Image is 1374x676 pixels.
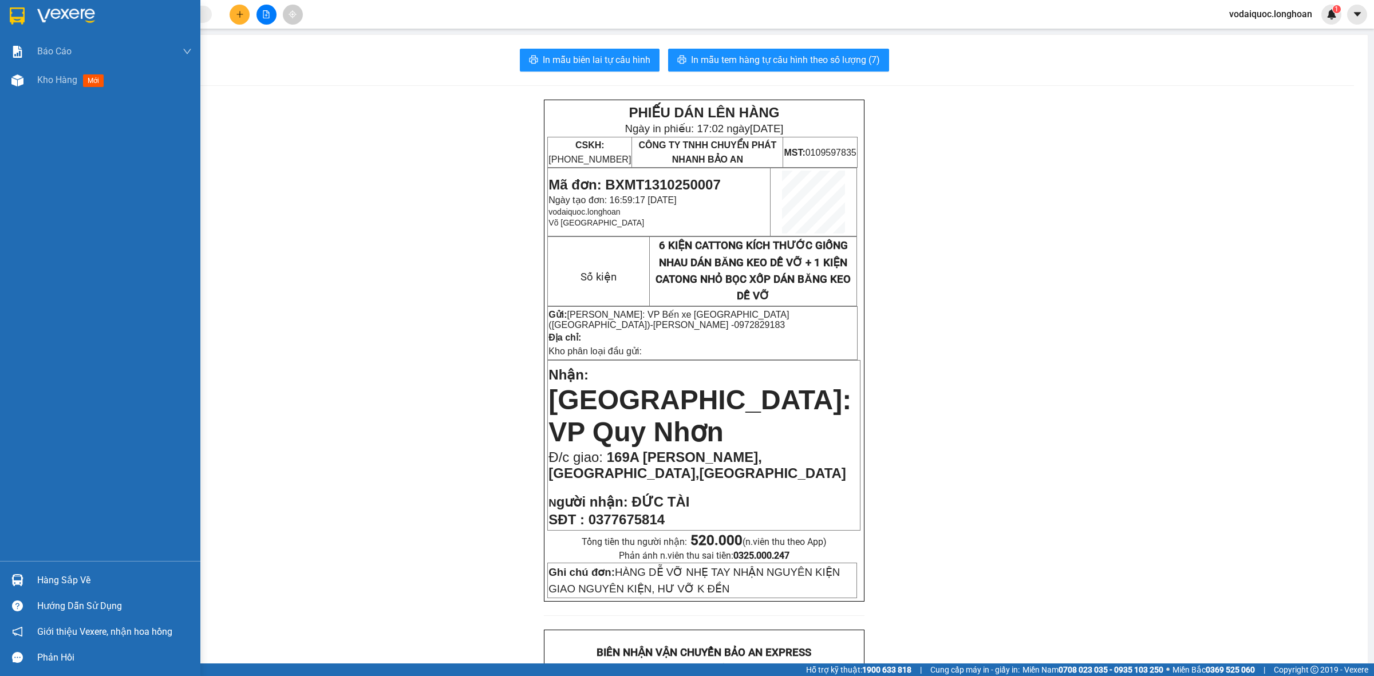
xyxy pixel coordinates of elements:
strong: MST: [784,148,805,157]
span: down [183,47,192,56]
span: vodaiquoc.longhoan [1220,7,1321,21]
span: vodaiquoc.longhoan [548,207,620,216]
span: printer [677,55,686,66]
span: - [650,320,785,330]
strong: 0708 023 035 - 0935 103 250 [1059,665,1163,674]
button: plus [230,5,250,25]
span: | [920,663,922,676]
img: warehouse-icon [11,574,23,586]
strong: Gửi: [548,310,567,319]
span: 169A [PERSON_NAME],[GEOGRAPHIC_DATA],[GEOGRAPHIC_DATA] [548,449,846,481]
span: Võ [GEOGRAPHIC_DATA] [548,218,644,227]
span: [PHONE_NUMBER] [548,140,631,164]
span: ⚪️ [1166,667,1170,672]
span: Đ/c giao: [548,449,606,465]
span: CÔNG TY TNHH CHUYỂN PHÁT NHANH BẢO AN [638,140,776,164]
span: Kho phân loại đầu gửi: [548,346,642,356]
strong: N [548,497,627,509]
img: warehouse-icon [11,74,23,86]
div: Hàng sắp về [37,572,192,589]
span: In mẫu biên lai tự cấu hình [543,53,650,67]
span: plus [236,10,244,18]
div: Hướng dẫn sử dụng [37,598,192,615]
button: printerIn mẫu tem hàng tự cấu hình theo số lượng (7) [668,49,889,72]
strong: PHIẾU DÁN LÊN HÀNG [629,105,779,120]
span: Miền Bắc [1172,663,1255,676]
span: 0109597835 [784,148,856,157]
span: Mã đơn: BXMT1310250007 [548,177,720,192]
span: In mẫu tem hàng tự cấu hình theo số lượng (7) [691,53,880,67]
span: [PERSON_NAME] - [653,320,785,330]
span: notification [12,626,23,637]
span: [PERSON_NAME]: VP Bến xe [GEOGRAPHIC_DATA] ([GEOGRAPHIC_DATA]) [548,310,789,330]
button: printerIn mẫu biên lai tự cấu hình [520,49,660,72]
span: HÀNG DỄ VỠ NHẸ TAY NHẬN NGUYÊN KIỆN GIAO NGUYÊN KIỆN, HƯ VỠ K ĐỀN [548,566,840,595]
span: 0377675814 [589,512,665,527]
span: [GEOGRAPHIC_DATA]: VP Quy Nhơn [548,385,851,447]
span: Báo cáo [37,44,72,58]
strong: 0369 525 060 [1206,665,1255,674]
button: file-add [256,5,277,25]
span: Tổng tiền thu người nhận: [582,536,827,547]
span: | [1264,663,1265,676]
span: [DATE] [750,122,784,135]
span: Cung cấp máy in - giấy in: [930,663,1020,676]
strong: (Công Ty TNHH Chuyển Phát Nhanh Bảo An - MST: 0109597835) [594,663,815,671]
strong: Ghi chú đơn: [548,566,615,578]
button: aim [283,5,303,25]
span: question-circle [12,600,23,611]
span: Số kiện [581,271,617,283]
span: message [12,652,23,663]
strong: 0325.000.247 [733,550,789,561]
span: ĐỨC TÀI [631,494,689,509]
span: Miền Nam [1022,663,1163,676]
span: copyright [1310,666,1318,674]
span: aim [289,10,297,18]
button: caret-down [1347,5,1367,25]
span: Phản ánh n.viên thu sai tiền: [619,550,789,561]
strong: BIÊN NHẬN VẬN CHUYỂN BẢO AN EXPRESS [597,646,811,659]
strong: Địa chỉ: [548,333,581,342]
img: icon-new-feature [1326,9,1337,19]
img: solution-icon [11,46,23,58]
img: logo-vxr [10,7,25,25]
span: mới [83,74,104,87]
strong: CSKH: [575,140,605,150]
sup: 1 [1333,5,1341,13]
span: Ngày tạo đơn: 16:59:17 [DATE] [548,195,676,205]
span: 6 KIỆN CATTONG KÍCH THƯỚC GIỐNG NHAU DÁN BĂNG KEO DỄ VỠ + 1 KIỆN CATONG NHỎ BỌC XỐP DÁN BĂNG KEO ... [656,239,850,302]
span: Ngày in phiếu: 17:02 ngày [625,122,783,135]
span: 0972829183 [734,320,785,330]
span: (n.viên thu theo App) [690,536,827,547]
span: Giới thiệu Vexere, nhận hoa hồng [37,624,172,639]
span: Nhận: [548,367,589,382]
span: printer [529,55,538,66]
div: Phản hồi [37,649,192,666]
span: 1 [1334,5,1339,13]
span: gười nhận: [556,494,628,509]
span: Kho hàng [37,74,77,85]
strong: 520.000 [690,532,743,548]
strong: 1900 633 818 [862,665,911,674]
strong: SĐT : [548,512,585,527]
span: file-add [262,10,270,18]
span: Hỗ trợ kỹ thuật: [806,663,911,676]
span: caret-down [1352,9,1363,19]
